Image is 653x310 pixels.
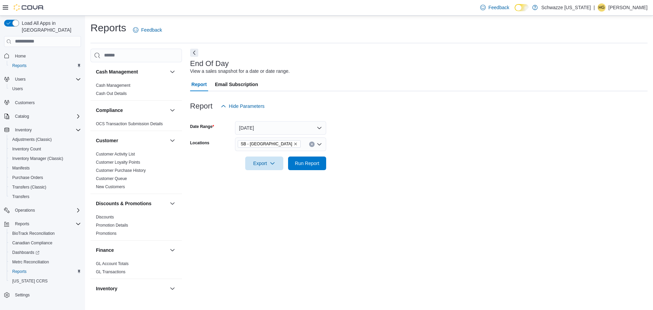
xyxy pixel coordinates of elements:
button: Operations [12,206,38,214]
a: OCS Transaction Submission Details [96,121,163,126]
a: Reports [10,267,29,276]
span: Transfers (Classic) [10,183,81,191]
span: BioTrack Reconciliation [10,229,81,238]
span: Users [12,86,23,92]
a: Inventory Count [10,145,44,153]
span: Run Report [295,160,319,167]
span: Inventory Count [12,146,41,152]
a: Inventory Manager (Classic) [10,154,66,163]
button: [US_STATE] CCRS [7,276,84,286]
span: Washington CCRS [10,277,81,285]
button: Operations [1,206,84,215]
span: Customers [12,98,81,107]
a: Promotion Details [96,223,128,228]
a: [US_STATE] CCRS [10,277,50,285]
div: Cash Management [90,81,182,100]
span: Dark Mode [515,11,515,12]
span: Promotions [96,231,117,236]
span: HG [599,3,605,12]
h3: Cash Management [96,68,138,75]
a: Customer Activity List [96,152,135,157]
a: Adjustments (Classic) [10,135,54,144]
button: Customer [96,137,167,144]
span: BioTrack Reconciliation [12,231,55,236]
h3: Discounts & Promotions [96,200,151,207]
button: Finance [96,247,167,254]
a: Promotions [96,231,117,236]
button: BioTrack Reconciliation [7,229,84,238]
button: Finance [168,246,177,254]
a: New Customers [96,184,125,189]
button: Reports [12,220,32,228]
span: Inventory Manager (Classic) [10,154,81,163]
a: Customer Purchase History [96,168,146,173]
span: Inventory [15,127,32,133]
a: Transfers [10,193,32,201]
button: Users [1,75,84,84]
span: Users [15,77,26,82]
span: Dashboards [12,250,39,255]
span: Transfers [12,194,29,199]
div: Discounts & Promotions [90,213,182,240]
span: Home [15,53,26,59]
span: Catalog [12,112,81,120]
a: Customer Queue [96,176,127,181]
a: Discounts [96,215,114,219]
span: GL Transactions [96,269,125,275]
span: SB - North Denver [238,140,301,148]
span: Adjustments (Classic) [12,137,52,142]
p: Schwazze [US_STATE] [541,3,591,12]
span: Load All Apps in [GEOGRAPHIC_DATA] [19,20,81,33]
a: Cash Out Details [96,91,127,96]
button: Purchase Orders [7,173,84,182]
span: Operations [12,206,81,214]
button: Inventory [12,126,34,134]
button: Inventory [96,285,167,292]
button: Users [7,84,84,94]
button: Clear input [309,142,315,147]
button: Inventory Count [7,144,84,154]
span: Settings [15,292,30,298]
button: Reports [1,219,84,229]
p: | [593,3,595,12]
span: Purchase Orders [12,175,43,180]
button: Compliance [168,106,177,114]
span: Discounts [96,214,114,220]
span: Purchase Orders [10,174,81,182]
button: Inventory [1,125,84,135]
span: Metrc Reconciliation [12,259,49,265]
span: Customers [15,100,35,105]
span: SB - [GEOGRAPHIC_DATA] [241,141,292,147]
span: Users [12,75,81,83]
a: Users [10,85,26,93]
span: Home [12,52,81,60]
h1: Reports [90,21,126,35]
button: Inventory [168,284,177,293]
span: Canadian Compliance [12,240,52,246]
span: Inventory Manager (Classic) [12,156,63,161]
button: Metrc Reconciliation [7,257,84,267]
label: Locations [190,140,210,146]
span: Manifests [10,164,81,172]
h3: End Of Day [190,60,229,68]
button: Compliance [96,107,167,114]
span: Operations [15,208,35,213]
a: Home [12,52,29,60]
button: Cash Management [96,68,167,75]
a: Manifests [10,164,32,172]
span: Customer Loyalty Points [96,160,140,165]
img: Cova [14,4,44,11]
div: View a sales snapshot for a date or date range. [190,68,290,75]
span: Email Subscription [215,78,258,91]
span: Canadian Compliance [10,239,81,247]
div: Finance [90,260,182,279]
div: Compliance [90,120,182,131]
button: Settings [1,290,84,300]
span: Inventory Count [10,145,81,153]
button: Inventory Manager (Classic) [7,154,84,163]
a: Metrc Reconciliation [10,258,52,266]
